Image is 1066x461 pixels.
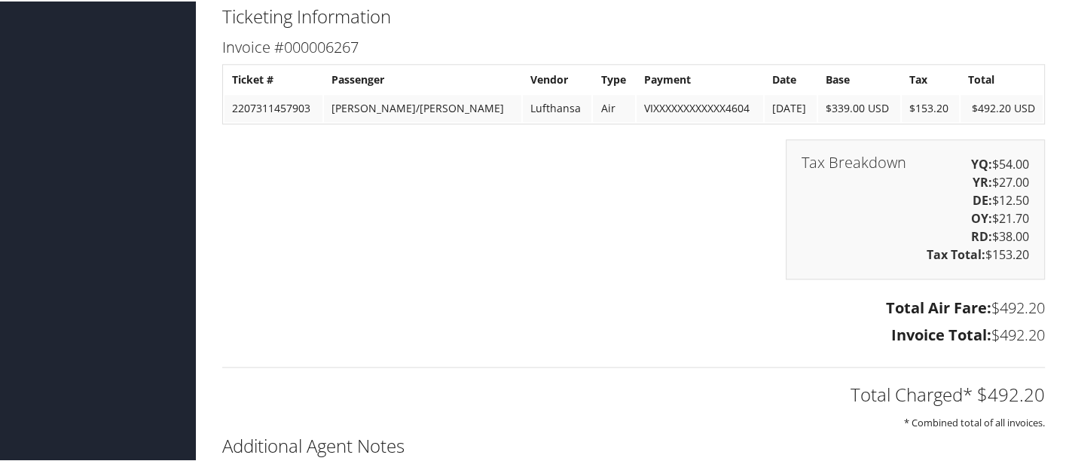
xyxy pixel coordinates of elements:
[902,65,959,92] th: Tax
[324,93,521,121] td: [PERSON_NAME]/[PERSON_NAME]
[886,296,991,316] strong: Total Air Fare:
[593,65,635,92] th: Type
[927,245,985,261] strong: Tax Total:
[973,191,992,207] strong: DE:
[904,414,1045,428] small: * Combined total of all invoices.
[971,154,992,171] strong: YQ:
[225,93,322,121] td: 2207311457903
[961,65,1043,92] th: Total
[222,323,1045,344] h3: $492.20
[973,172,992,189] strong: YR:
[786,138,1045,278] div: $54.00 $27.00 $12.50 $21.70 $38.00 $153.20
[765,65,816,92] th: Date
[971,209,992,225] strong: OY:
[222,35,1045,56] h3: Invoice #000006267
[637,93,763,121] td: VIXXXXXXXXXXXX4604
[523,65,591,92] th: Vendor
[637,65,763,92] th: Payment
[818,65,900,92] th: Base
[222,2,1045,28] h2: Ticketing Information
[971,227,992,243] strong: RD:
[765,93,816,121] td: [DATE]
[222,296,1045,317] h3: $492.20
[818,93,900,121] td: $339.00 USD
[225,65,322,92] th: Ticket #
[902,93,959,121] td: $153.20
[961,93,1043,121] td: $492.20 USD
[802,154,906,169] h3: Tax Breakdown
[593,93,635,121] td: Air
[523,93,591,121] td: Lufthansa
[891,323,991,343] strong: Invoice Total:
[222,432,1045,457] h2: Additional Agent Notes
[222,380,1045,406] h2: Total Charged* $492.20
[324,65,521,92] th: Passenger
